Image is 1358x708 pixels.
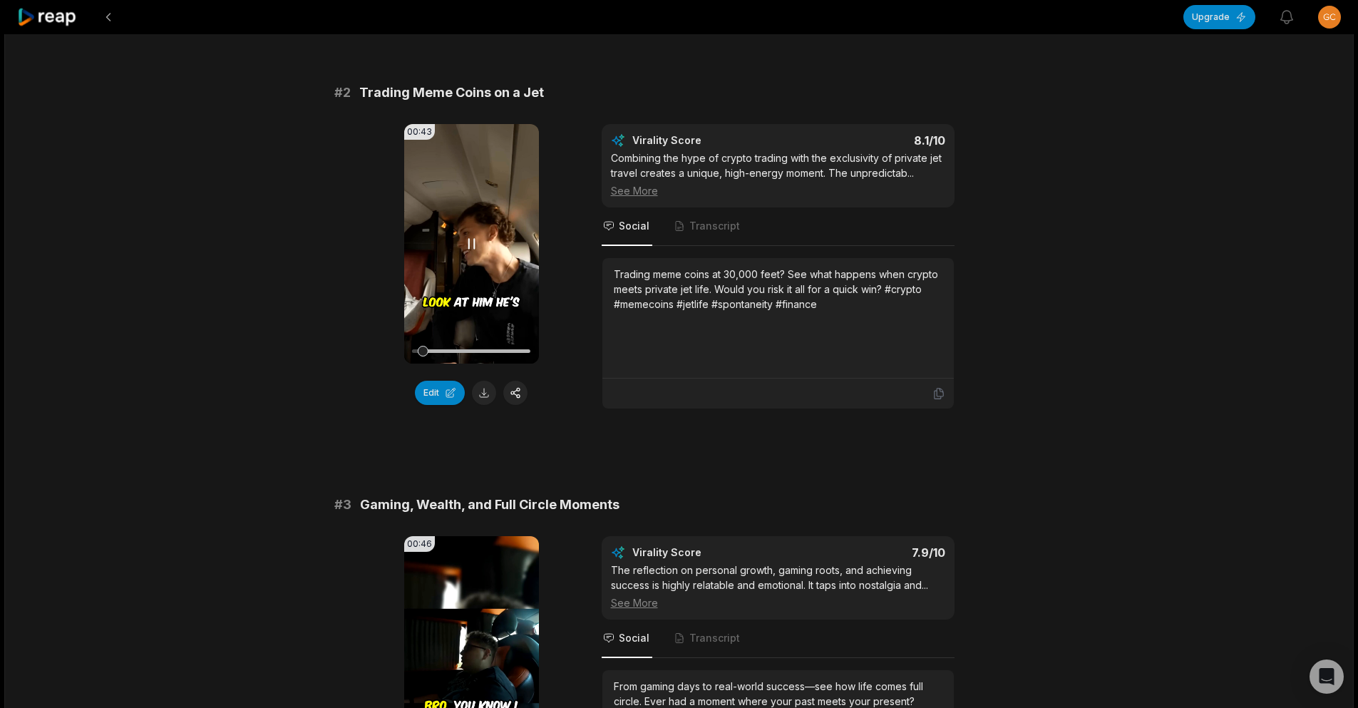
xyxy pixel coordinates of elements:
[689,631,740,645] span: Transcript
[334,83,351,103] span: # 2
[611,595,945,610] div: See More
[404,124,539,364] video: Your browser does not support mp4 format.
[359,83,544,103] span: Trading Meme Coins on a Jet
[611,183,945,198] div: See More
[632,545,786,560] div: Virality Score
[611,563,945,610] div: The reflection on personal growth, gaming roots, and achieving success is highly relatable and em...
[792,545,945,560] div: 7.9 /10
[602,620,955,658] nav: Tabs
[632,133,786,148] div: Virality Score
[415,381,465,405] button: Edit
[614,267,942,312] div: Trading meme coins at 30,000 feet? See what happens when crypto meets private jet life. Would you...
[619,631,649,645] span: Social
[792,133,945,148] div: 8.1 /10
[611,150,945,198] div: Combining the hype of crypto trading with the exclusivity of private jet travel creates a unique,...
[602,207,955,246] nav: Tabs
[619,219,649,233] span: Social
[334,495,351,515] span: # 3
[689,219,740,233] span: Transcript
[1183,5,1255,29] button: Upgrade
[360,495,619,515] span: Gaming, Wealth, and Full Circle Moments
[1310,660,1344,694] div: Open Intercom Messenger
